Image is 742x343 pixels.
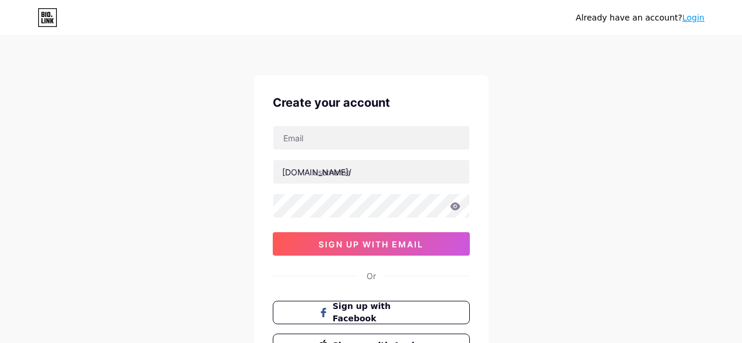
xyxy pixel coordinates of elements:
[273,94,470,111] div: Create your account
[367,270,376,282] div: Or
[282,166,351,178] div: [DOMAIN_NAME]/
[682,13,704,22] a: Login
[319,239,423,249] span: sign up with email
[273,160,469,184] input: username
[576,12,704,24] div: Already have an account?
[273,232,470,256] button: sign up with email
[333,300,423,325] span: Sign up with Facebook
[273,126,469,150] input: Email
[273,301,470,324] button: Sign up with Facebook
